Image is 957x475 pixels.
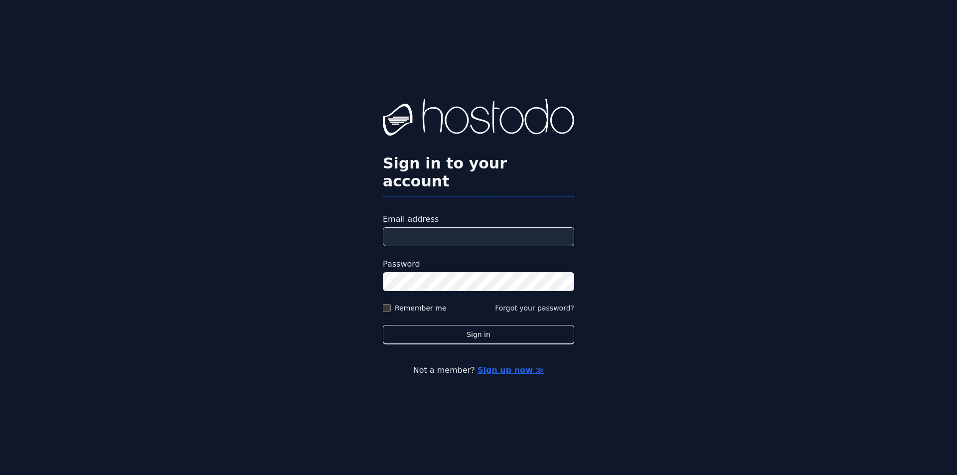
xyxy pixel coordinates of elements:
[395,303,447,313] label: Remember me
[48,364,909,376] p: Not a member?
[383,258,574,270] label: Password
[383,155,574,190] h2: Sign in to your account
[383,213,574,225] label: Email address
[383,325,574,344] button: Sign in
[383,99,574,139] img: Hostodo
[495,303,574,313] button: Forgot your password?
[478,365,544,375] a: Sign up now ≫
